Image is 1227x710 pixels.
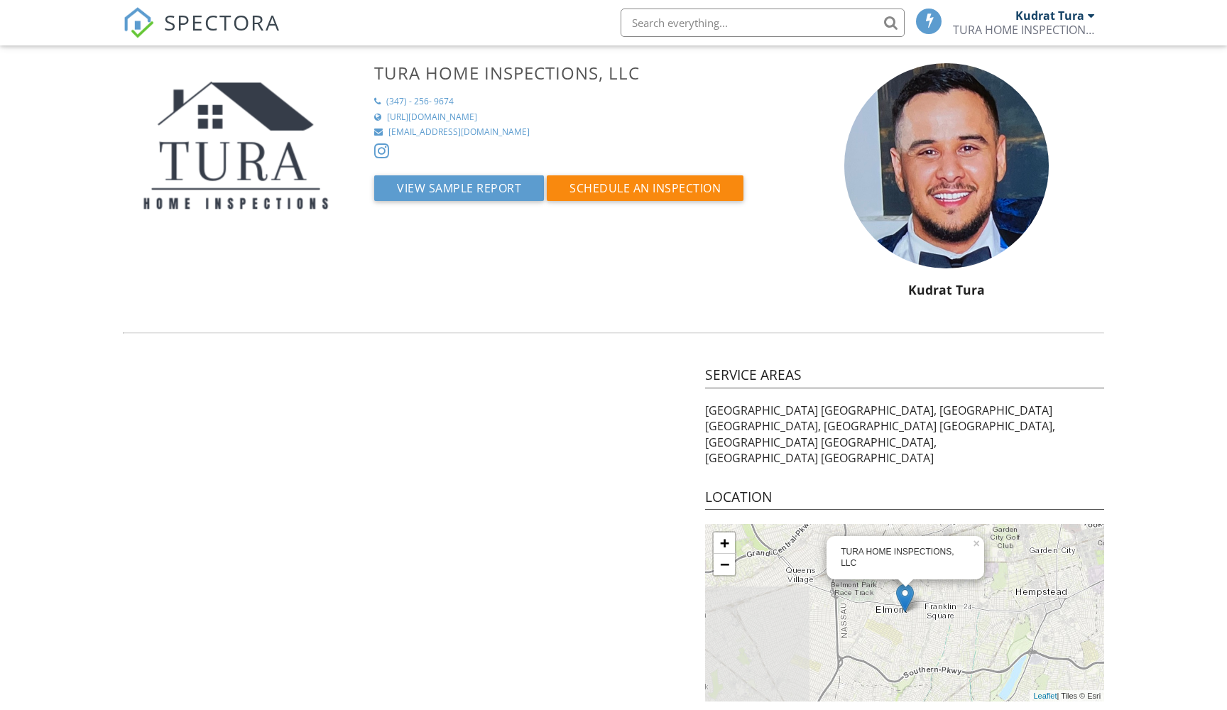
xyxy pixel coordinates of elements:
a: SPECTORA [123,19,280,49]
a: [EMAIL_ADDRESS][DOMAIN_NAME] [374,126,771,138]
img: Screen_Shot_2024-04-04_at_12.33.48_AM.png [123,63,354,230]
img: The Best Home Inspection Software - Spectora [123,7,154,38]
img: img_8818.jpeg [844,63,1049,268]
div: | Tiles © Esri [1030,690,1104,702]
span: SPECTORA [164,7,280,37]
button: Schedule an Inspection [547,175,743,201]
h5: Kudrat Tura [780,283,1113,297]
a: [URL][DOMAIN_NAME] [374,111,771,124]
input: Search everything... [621,9,905,37]
div: Kudrat Tura [1015,9,1084,23]
a: × [971,536,984,546]
button: View Sample Report [374,175,544,201]
div: TURA HOME INSPECTIONS, LLC [953,23,1095,37]
a: (347) - 256- 9674 [374,96,771,108]
div: [EMAIL_ADDRESS][DOMAIN_NAME] [388,126,530,138]
a: Leaflet [1033,692,1057,700]
a: Schedule an Inspection [547,185,743,200]
a: View Sample Report [374,185,547,200]
h4: Location [705,488,1104,510]
div: TURA HOME INSPECTIONS, LLC [841,546,970,570]
div: (347) - 256- 9674 [386,96,454,108]
p: [GEOGRAPHIC_DATA] [GEOGRAPHIC_DATA], [GEOGRAPHIC_DATA] [GEOGRAPHIC_DATA], [GEOGRAPHIC_DATA] [GEOG... [705,403,1104,466]
div: [URL][DOMAIN_NAME] [387,111,477,124]
a: Zoom in [714,532,735,554]
a: Zoom out [714,554,735,575]
h3: TURA HOME INSPECTIONS, LLC [374,63,771,82]
h4: Service Areas [705,366,1104,388]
